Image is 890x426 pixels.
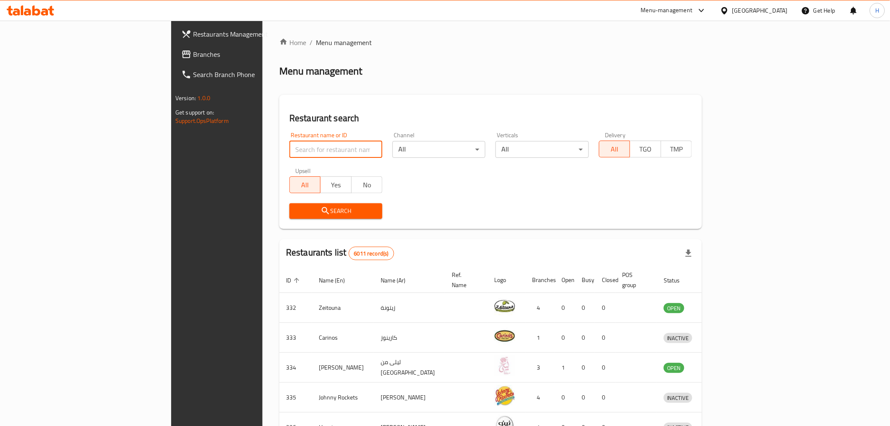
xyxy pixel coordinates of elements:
[320,176,351,193] button: Yes
[349,250,394,258] span: 6011 record(s)
[319,275,356,285] span: Name (En)
[175,107,214,118] span: Get support on:
[605,132,626,138] label: Delivery
[575,293,595,323] td: 0
[575,353,595,383] td: 0
[595,353,615,383] td: 0
[279,37,702,48] nav: breadcrumb
[175,24,320,44] a: Restaurants Management
[193,49,313,59] span: Branches
[664,304,684,313] span: OPEN
[289,112,692,125] h2: Restaurant search
[374,293,445,323] td: زيتونة
[555,353,575,383] td: 1
[193,69,313,80] span: Search Branch Phone
[875,6,879,15] span: H
[603,143,627,155] span: All
[525,267,555,293] th: Branches
[494,325,515,346] img: Carinos
[349,247,394,260] div: Total records count
[312,293,374,323] td: Zeitouna
[324,179,348,191] span: Yes
[641,5,693,16] div: Menu-management
[525,353,555,383] td: 3
[374,323,445,353] td: كارينوز
[630,141,661,157] button: TGO
[595,293,615,323] td: 0
[665,143,689,155] span: TMP
[495,141,588,158] div: All
[575,323,595,353] td: 0
[293,179,317,191] span: All
[374,383,445,413] td: [PERSON_NAME]
[286,275,302,285] span: ID
[555,383,575,413] td: 0
[732,6,788,15] div: [GEOGRAPHIC_DATA]
[525,323,555,353] td: 1
[494,296,515,317] img: Zeitouna
[286,246,394,260] h2: Restaurants list
[633,143,657,155] span: TGO
[599,141,630,157] button: All
[487,267,525,293] th: Logo
[355,179,379,191] span: No
[312,353,374,383] td: [PERSON_NAME]
[175,93,196,104] span: Version:
[392,141,485,158] div: All
[595,267,615,293] th: Closed
[622,270,647,290] span: POS group
[197,93,210,104] span: 1.0.0
[296,206,376,216] span: Search
[661,141,692,157] button: TMP
[595,323,615,353] td: 0
[664,333,692,343] span: INACTIVE
[575,267,595,293] th: Busy
[664,275,691,285] span: Status
[555,293,575,323] td: 0
[289,176,321,193] button: All
[312,383,374,413] td: Johnny Rockets
[555,323,575,353] td: 0
[312,323,374,353] td: Carinos
[381,275,416,285] span: Name (Ar)
[175,115,229,126] a: Support.OpsPlatform
[289,203,382,219] button: Search
[664,393,692,403] span: INACTIVE
[351,176,382,193] button: No
[175,64,320,85] a: Search Branch Phone
[193,29,313,39] span: Restaurants Management
[374,353,445,383] td: ليلى من [GEOGRAPHIC_DATA]
[494,385,515,406] img: Johnny Rockets
[279,64,362,78] h2: Menu management
[555,267,575,293] th: Open
[316,37,372,48] span: Menu management
[494,355,515,376] img: Leila Min Lebnan
[525,383,555,413] td: 4
[575,383,595,413] td: 0
[289,141,382,158] input: Search for restaurant name or ID..
[678,243,699,264] div: Export file
[595,383,615,413] td: 0
[525,293,555,323] td: 4
[452,270,477,290] span: Ref. Name
[664,363,684,373] span: OPEN
[175,44,320,64] a: Branches
[295,168,311,174] label: Upsell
